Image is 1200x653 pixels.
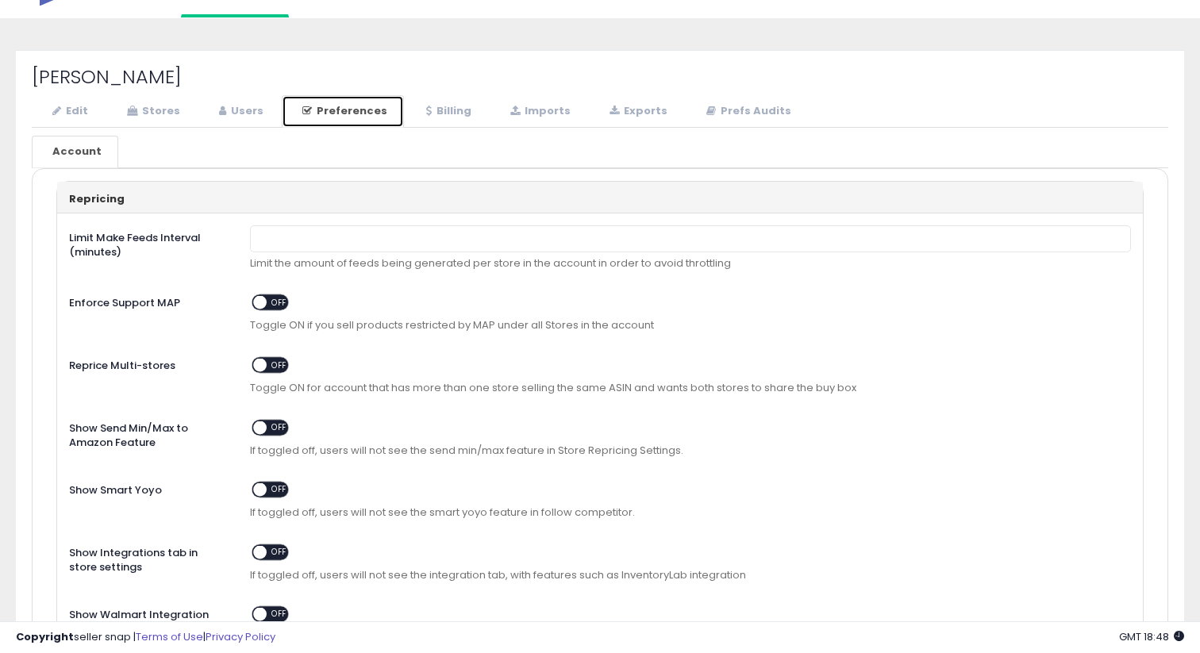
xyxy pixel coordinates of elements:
span: If toggled off, users will not see the integration tab, with features such as InventoryLab integr... [250,568,1131,583]
span: OFF [267,545,292,559]
label: Show Walmart Integration [57,602,238,623]
label: Limit Make Feeds Interval (minutes) [57,225,238,260]
span: OFF [267,608,292,621]
label: Show Send Min/Max to Amazon Feature [57,416,238,451]
a: Account [32,136,118,168]
label: Show Integrations tab in store settings [57,540,238,575]
a: Prefs Audits [686,95,808,128]
a: Privacy Policy [206,629,275,644]
span: If toggled off, users will not see the smart yoyo feature in follow competitor. [250,505,1131,520]
a: Preferences [282,95,404,128]
span: 2025-10-13 18:48 GMT [1119,629,1184,644]
a: Edit [32,95,105,128]
h2: [PERSON_NAME] [32,67,1168,87]
span: OFF [267,421,292,434]
div: seller snap | | [16,630,275,645]
h3: Repricing [69,194,1131,205]
strong: Copyright [16,629,74,644]
p: Limit the amount of feeds being generated per store in the account in order to avoid throttling [250,256,1131,271]
span: If toggled off, users will not see the send min/max feature in Store Repricing Settings. [250,444,1131,459]
span: Toggle ON if you sell products restricted by MAP under all Stores in the account [250,318,1131,333]
span: Toggle ON for account that has more than one store selling the same ASIN and wants both stores to... [250,381,1131,396]
a: Exports [589,95,684,128]
a: Imports [490,95,587,128]
a: Users [198,95,280,128]
span: OFF [267,359,292,372]
span: OFF [267,483,292,497]
a: Terms of Use [136,629,203,644]
label: Show Smart Yoyo [57,478,238,498]
a: Billing [406,95,488,128]
label: Enforce Support MAP [57,290,238,311]
span: OFF [267,296,292,309]
label: Reprice Multi-stores [57,353,238,374]
a: Stores [106,95,197,128]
